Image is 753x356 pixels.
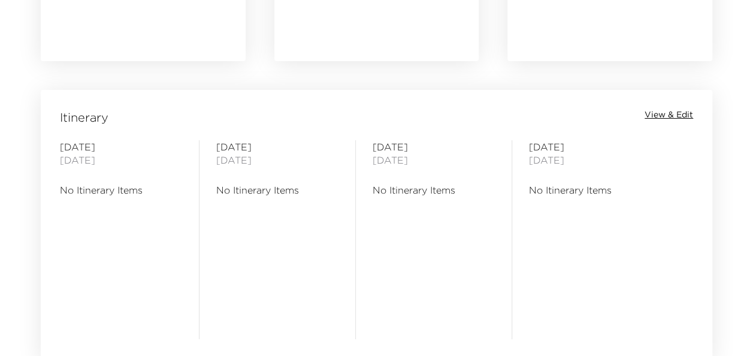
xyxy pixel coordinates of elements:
[529,140,651,153] span: [DATE]
[216,140,338,153] span: [DATE]
[373,140,495,153] span: [DATE]
[373,183,495,197] span: No Itinerary Items
[373,153,495,167] span: [DATE]
[529,183,651,197] span: No Itinerary Items
[60,153,182,167] span: [DATE]
[216,183,338,197] span: No Itinerary Items
[60,183,182,197] span: No Itinerary Items
[60,140,182,153] span: [DATE]
[60,109,108,126] span: Itinerary
[216,153,338,167] span: [DATE]
[529,153,651,167] span: [DATE]
[645,109,693,121] button: View & Edit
